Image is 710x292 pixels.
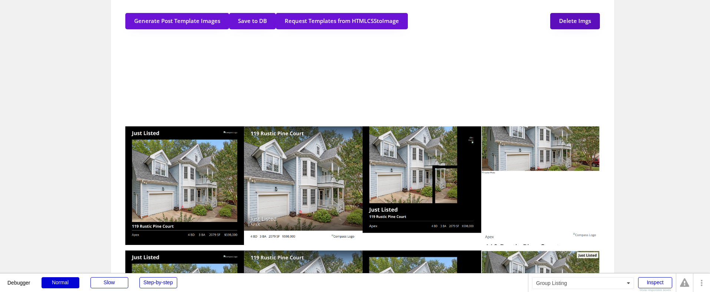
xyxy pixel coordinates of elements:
[125,126,244,245] img: e0c5b107-0520-4243-a7c7-3834df109e5e
[244,126,363,245] img: ea0497c3-b034-438b-aa65-e9d77cfe0270
[638,277,672,288] div: Inspect
[638,289,672,292] div: Show responsive boxes
[90,277,128,288] div: Slow
[42,277,79,288] div: Normal
[363,126,481,245] img: 77e66f6e-22c4-4e04-a88c-7e2534e6de3f
[550,13,600,29] button: Delete Imgs
[481,126,600,245] img: b96f6d77-76a5-41e6-bc2d-e1401943a27b
[532,277,634,289] div: Group Listing
[139,277,177,288] div: Step-by-step
[276,13,408,29] button: Request Templates from HTMLCSStoImage
[7,273,30,285] div: Debugger
[229,13,276,29] button: Save to DB
[125,13,229,29] button: Generate Post Template Images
